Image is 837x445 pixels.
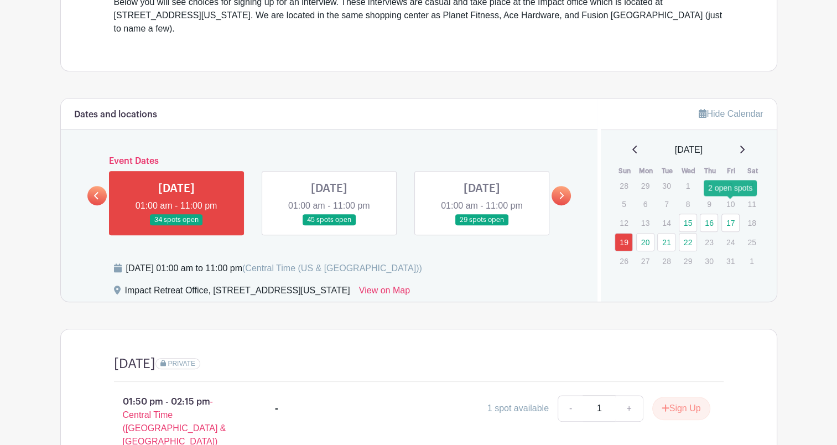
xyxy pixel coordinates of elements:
[742,252,761,270] p: 1
[742,165,763,177] th: Sat
[636,252,654,270] p: 27
[699,165,721,177] th: Thu
[636,195,654,213] p: 6
[615,195,633,213] p: 5
[74,110,157,120] h6: Dates and locations
[742,214,761,231] p: 18
[107,156,552,167] h6: Event Dates
[359,284,410,302] a: View on Map
[615,214,633,231] p: 12
[700,177,718,194] p: 2
[699,109,763,118] a: Hide Calendar
[657,195,675,213] p: 7
[657,214,675,231] p: 14
[657,177,675,194] p: 30
[275,402,278,415] div: -
[742,234,761,251] p: 25
[615,395,643,422] a: +
[721,214,740,232] a: 17
[700,214,718,232] a: 16
[657,165,678,177] th: Tue
[721,165,742,177] th: Fri
[700,195,718,213] p: 9
[700,234,718,251] p: 23
[679,252,697,270] p: 29
[721,252,740,270] p: 31
[558,395,583,422] a: -
[487,402,549,415] div: 1 spot available
[704,180,757,196] div: 2 open spots
[615,233,633,251] a: 19
[657,233,675,251] a: 21
[679,177,697,194] p: 1
[652,397,710,420] button: Sign Up
[636,233,654,251] a: 20
[615,252,633,270] p: 26
[721,234,740,251] p: 24
[636,165,657,177] th: Mon
[679,195,697,213] p: 8
[114,356,155,372] h4: [DATE]
[657,252,675,270] p: 28
[168,360,195,368] span: PRIVATE
[721,195,740,213] p: 10
[679,214,697,232] a: 15
[125,284,350,302] div: Impact Retreat Office, [STREET_ADDRESS][US_STATE]
[614,165,636,177] th: Sun
[675,143,703,157] span: [DATE]
[636,177,654,194] p: 29
[126,262,422,275] div: [DATE] 01:00 am to 11:00 pm
[615,177,633,194] p: 28
[700,252,718,270] p: 30
[742,195,761,213] p: 11
[242,263,422,273] span: (Central Time (US & [GEOGRAPHIC_DATA]))
[679,233,697,251] a: 22
[636,214,654,231] p: 13
[678,165,700,177] th: Wed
